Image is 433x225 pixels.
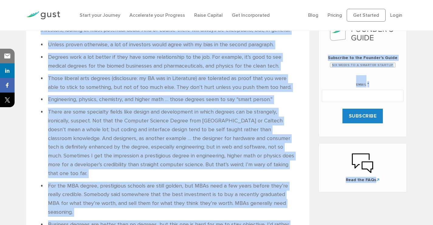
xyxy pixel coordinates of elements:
span: Read the FAQs [325,177,400,183]
a: Start your Journey [80,12,120,18]
img: Gust Logo [26,11,60,19]
input: SUBSCRIBE [342,109,383,123]
span: Six Weeks to a Smarter Startup [330,63,395,67]
a: Login [390,12,402,18]
a: Blog [308,12,318,18]
a: Pricing [328,12,342,18]
li: Engineering, physics, chemistry, and higher math … those degrees seem to say “smart person.” [41,95,295,104]
a: Accelerate your Progress [129,12,185,18]
a: Get Started [347,9,386,22]
li: For the MBA degree, prestigious schools are still golden, but MBAs need a few years before they’r... [41,182,295,217]
span: Subscribe to the Founder's Guide [322,55,404,61]
li: There are some specialty fields like design and development in which degrees can be strangely, ir... [41,108,295,178]
li: Unless proven otherwise, a lot of investors would agree with my bias in the second paragraph. [41,40,295,49]
a: Get Incorporated [232,12,270,18]
a: Read the FAQs [325,153,400,183]
label: Email [356,75,369,87]
li: Degrees work a lot better if they have some relationship to the job. For example, it’s good to se... [41,53,295,71]
a: Raise Capital [194,12,223,18]
li: Those liberal arts degrees (disclosure: my BA was in Literature) are tolerated as proof that you ... [41,74,295,92]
